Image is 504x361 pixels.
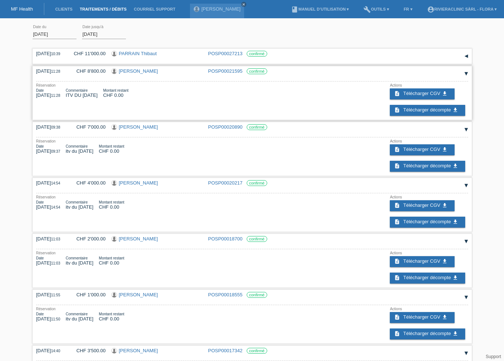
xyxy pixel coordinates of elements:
[247,124,267,130] label: confirmé
[51,125,60,129] span: 09:38
[76,7,130,11] a: Traitements / débits
[66,312,93,316] div: Commentaire
[36,144,60,148] div: Date
[403,258,440,264] span: Télécharger CGV
[394,258,400,264] i: description
[363,6,371,13] i: build
[403,331,451,336] span: Télécharger décompte
[461,348,472,359] div: étendre/coller
[119,180,158,186] a: [PERSON_NAME]
[390,273,465,284] a: description Télécharger décompte get_app
[208,292,243,297] a: POSP00018555
[461,292,472,303] div: étendre/coller
[66,256,93,260] div: Commentaire
[208,124,243,130] a: POSP00020890
[452,163,458,169] i: get_app
[247,51,267,57] label: confirmé
[390,256,454,267] a: description Télécharger CGV get_app
[403,147,440,152] span: Télécharger CGV
[394,91,400,96] i: description
[51,293,60,297] span: 11:55
[461,124,472,135] div: étendre/coller
[99,312,124,316] div: Montant restant
[247,68,267,74] label: confirmé
[119,292,158,297] a: [PERSON_NAME]
[51,181,60,185] span: 14:54
[99,200,124,204] div: Montant restant
[442,314,448,320] i: get_app
[241,2,246,7] a: close
[452,219,458,225] i: get_app
[394,163,400,169] i: description
[390,328,465,339] a: description Télécharger décompte get_app
[247,180,267,186] label: confirmé
[442,258,448,264] i: get_app
[390,161,465,172] a: description Télécharger décompte get_app
[394,314,400,320] i: description
[71,236,106,242] div: CHF 2'000.00
[99,144,124,148] div: Montant restant
[423,7,500,11] a: account_circleRIVIERAclinic Sàrl - Flora ▾
[11,6,33,12] a: MF Health
[71,51,106,56] div: CHF 11'000.00
[51,261,60,265] span: 11:03
[360,7,392,11] a: buildOutils ▾
[119,348,158,353] a: [PERSON_NAME]
[36,144,60,154] div: [DATE]
[51,349,60,353] span: 14:40
[103,88,128,98] div: CHF 0.00
[390,88,454,99] a: description Télécharger CGV get_app
[36,251,135,255] div: Réservation
[394,107,400,113] i: description
[390,217,465,228] a: description Télécharger décompte get_app
[51,69,60,73] span: 11:28
[36,88,60,92] div: Date
[36,348,66,353] div: [DATE]
[66,144,93,148] div: Commentaire
[442,202,448,208] i: get_app
[99,256,124,266] div: CHF 0.00
[99,200,124,210] div: CHF 0.00
[36,292,66,297] div: [DATE]
[208,180,243,186] a: POSP00020217
[403,202,440,208] span: Télécharger CGV
[99,312,124,322] div: CHF 0.00
[36,88,60,98] div: [DATE]
[66,88,97,98] div: ITV DU [DATE]
[427,6,434,13] i: account_circle
[403,219,451,224] span: Télécharger décompte
[403,163,451,168] span: Télécharger décompte
[390,307,468,311] div: Actions
[36,256,60,266] div: [DATE]
[208,68,243,74] a: POSP00021595
[36,139,135,143] div: Réservation
[403,275,451,280] span: Télécharger décompte
[403,107,451,113] span: Télécharger décompte
[66,312,93,322] div: itv du [DATE]
[390,200,454,211] a: description Télécharger CGV get_app
[208,348,243,353] a: POSP00017342
[390,83,468,87] div: Actions
[486,354,501,359] a: Support
[394,275,400,281] i: description
[36,68,66,74] div: [DATE]
[442,91,448,96] i: get_app
[71,292,106,297] div: CHF 1'000.00
[461,68,472,79] div: étendre/coller
[452,275,458,281] i: get_app
[51,94,60,98] span: 11:28
[400,7,416,11] a: FR ▾
[394,202,400,208] i: description
[390,312,454,323] a: description Télécharger CGV get_app
[66,200,93,204] div: Commentaire
[119,51,157,56] a: PARRAIN Thibaut
[242,3,246,6] i: close
[394,331,400,337] i: description
[247,348,267,354] label: confirmé
[51,205,60,209] span: 14:54
[36,236,66,242] div: [DATE]
[247,236,267,242] label: confirmé
[52,7,76,11] a: Clients
[390,195,468,199] div: Actions
[208,51,243,56] a: POSP00027213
